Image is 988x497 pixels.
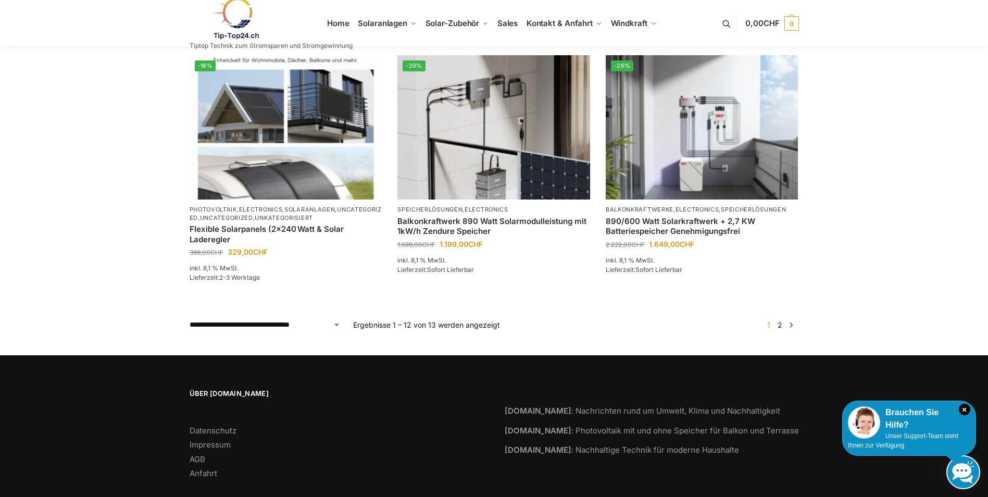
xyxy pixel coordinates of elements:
[284,206,335,213] a: Solaranlagen
[606,241,645,249] bdi: 2.222,00
[497,18,518,28] span: Sales
[397,241,435,249] bdi: 1.699,00
[190,55,382,200] a: -18%Flexible Solar Module für Wohnmobile Camping Balkon
[761,319,798,330] nav: Produkt-Seitennummerierung
[190,389,484,399] span: Über [DOMAIN_NAME]
[606,216,798,237] a: 890/600 Watt Solarkraftwerk + 2,7 KW Batteriespeicher Genehmigungsfrei
[358,18,407,28] span: Solaranlagen
[255,214,313,221] a: Unkategorisiert
[676,206,719,213] a: Electronics
[190,274,260,281] span: Lieferzeit:
[239,206,283,213] a: Electronics
[505,426,799,436] a: [DOMAIN_NAME]: Photovoltaik mit und ohne Speicher für Balkon und Terrasse
[505,406,780,416] a: [DOMAIN_NAME]: Nachrichten rund um Umwelt, Klima und Nachhaltigkeit
[784,16,799,31] span: 0
[959,404,970,415] i: Schließen
[190,454,205,464] a: AGB
[606,55,798,200] a: -26%Steckerkraftwerk mit 2,7kwh-Speicher
[190,206,382,222] p: , , , , ,
[606,206,798,214] p: , ,
[219,274,260,281] span: 2-3 Werktage
[848,432,958,449] span: Unser Support-Team steht Ihnen zur Verfügung
[606,206,673,213] a: Balkonkraftwerke
[228,247,268,256] bdi: 329,00
[426,18,480,28] span: Solar-Zubehör
[680,240,694,249] span: CHF
[505,426,571,436] strong: [DOMAIN_NAME]
[190,440,231,450] a: Impressum
[190,55,382,200] img: Flexible Solar Module für Wohnmobile Camping Balkon
[397,206,590,214] p: ,
[527,18,593,28] span: Kontakt & Anfahrt
[397,266,474,274] span: Lieferzeit:
[190,319,341,330] select: Shop-Reihenfolge
[775,320,785,329] a: Seite 2
[190,426,236,436] a: Datenschutz
[200,214,253,221] a: Uncategorized
[397,55,590,200] img: Balkonkraftwerk 890 Watt Solarmodulleistung mit 1kW/h Zendure Speicher
[397,216,590,237] a: Balkonkraftwerk 890 Watt Solarmodulleistung mit 1kW/h Zendure Speicher
[353,319,500,330] p: Ergebnisse 1 – 12 von 13 werden angezeigt
[190,264,382,273] p: inkl. 8,1 % MwSt.
[606,256,798,265] p: inkl. 8,1 % MwSt.
[397,206,462,213] a: Speicherlösungen
[190,249,223,256] bdi: 399,00
[190,206,237,213] a: Photovoltaik
[745,18,779,28] span: 0,00
[787,319,795,330] a: →
[397,256,590,265] p: inkl. 8,1 % MwSt.
[210,249,223,256] span: CHF
[635,266,682,274] span: Sofort Lieferbar
[468,240,483,249] span: CHF
[427,266,474,274] span: Sofort Lieferbar
[606,55,798,200] img: Steckerkraftwerk mit 2,7kwh-Speicher
[745,8,798,39] a: 0,00CHF 0
[190,468,217,478] a: Anfahrt
[440,240,483,249] bdi: 1.199,00
[606,266,682,274] span: Lieferzeit:
[848,406,880,439] img: Customer service
[505,445,739,455] a: [DOMAIN_NAME]: Nachhaltige Technik für moderne Haushalte
[721,206,786,213] a: Speicherlösungen
[190,224,382,244] a: Flexible Solarpanels (2×240 Watt & Solar Laderegler
[649,240,694,249] bdi: 1.649,00
[611,18,647,28] span: Windkraft
[505,445,571,455] strong: [DOMAIN_NAME]
[190,206,382,221] a: Uncategorized
[848,406,970,431] div: Brauchen Sie Hilfe?
[422,241,435,249] span: CHF
[397,55,590,200] a: -29%Balkonkraftwerk 890 Watt Solarmodulleistung mit 1kW/h Zendure Speicher
[765,320,773,329] span: Seite 1
[632,241,645,249] span: CHF
[465,206,508,213] a: Electronics
[505,406,571,416] strong: [DOMAIN_NAME]
[764,18,780,28] span: CHF
[190,43,353,49] p: Tiptop Technik zum Stromsparen und Stromgewinnung
[253,247,268,256] span: CHF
